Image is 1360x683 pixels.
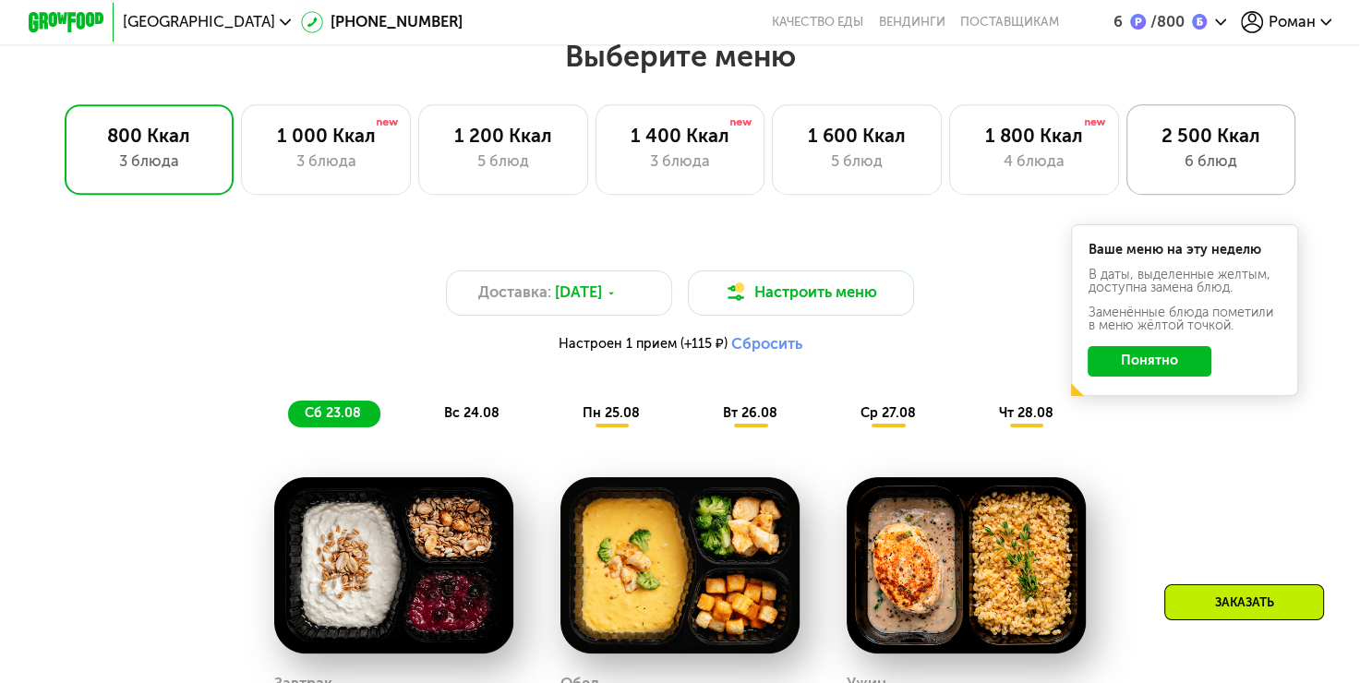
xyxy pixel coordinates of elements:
[1146,150,1276,174] div: 6 блюд
[960,15,1059,30] div: поставщикам
[60,38,1299,75] h2: Выберите меню
[438,150,568,174] div: 5 блюд
[999,405,1053,421] span: чт 28.08
[123,15,275,30] span: [GEOGRAPHIC_DATA]
[969,150,1100,174] div: 4 блюда
[261,150,391,174] div: 3 блюда
[583,405,640,421] span: пн 25.08
[772,15,863,30] a: Качество еды
[861,405,916,421] span: ср 27.08
[792,150,922,174] div: 5 блюд
[478,282,551,305] span: Доставка:
[305,405,361,421] span: сб 23.08
[1113,15,1123,30] div: 6
[444,405,499,421] span: вс 24.08
[1164,584,1324,620] div: Заказать
[615,125,745,148] div: 1 400 Ккал
[1146,125,1276,148] div: 2 500 Ккал
[555,282,602,305] span: [DATE]
[438,125,568,148] div: 1 200 Ккал
[301,11,463,34] a: [PHONE_NUMBER]
[879,15,945,30] a: Вендинги
[1269,15,1316,30] span: Роман
[1088,346,1211,377] button: Понятно
[615,150,745,174] div: 3 блюда
[792,125,922,148] div: 1 600 Ккал
[1150,13,1157,30] span: /
[969,125,1100,148] div: 1 800 Ккал
[1088,244,1281,257] div: Ваше меню на эту неделю
[731,335,802,353] button: Сбросить
[1088,306,1281,333] div: Заменённые блюда пометили в меню жёлтой точкой.
[1146,15,1185,30] div: 800
[1088,269,1281,295] div: В даты, выделенные желтым, доступна замена блюд.
[688,270,915,316] button: Настроить меню
[261,125,391,148] div: 1 000 Ккал
[84,150,214,174] div: 3 блюда
[559,338,728,351] span: Настроен 1 прием (+115 ₽)
[84,125,214,148] div: 800 Ккал
[723,405,777,421] span: вт 26.08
